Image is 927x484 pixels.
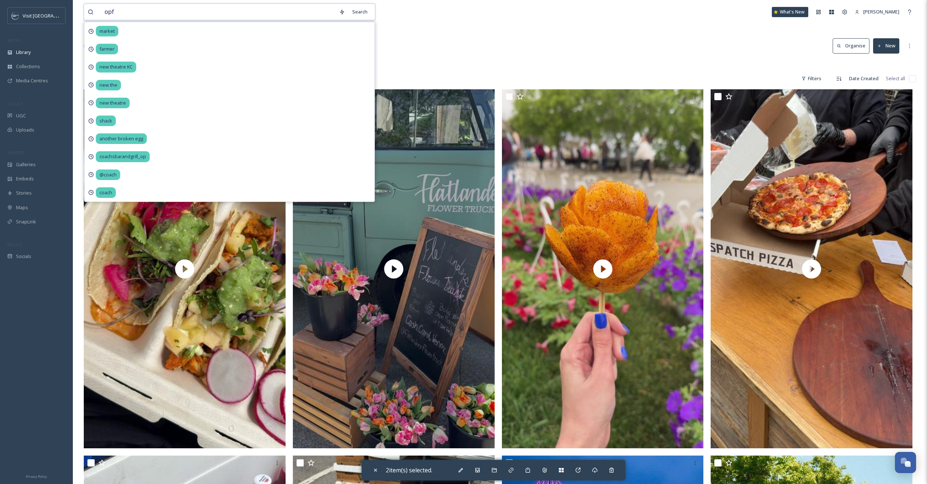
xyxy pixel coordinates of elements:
span: shack [96,116,116,126]
span: Collections [16,63,40,70]
button: Organise [833,38,869,53]
span: farmer [96,44,118,54]
img: thumbnail [293,89,495,448]
span: @coach [96,169,120,180]
span: new theatre KC [96,62,136,72]
span: Uploads [16,126,34,133]
span: market [96,26,118,36]
div: Search [349,5,371,19]
span: MEDIA [7,38,20,43]
a: Privacy Policy [26,472,47,480]
button: New [873,38,899,53]
span: Galleries [16,161,36,168]
span: Maps [16,204,28,211]
input: Search your library [101,4,335,20]
span: 2 item(s) selected. [386,466,432,474]
span: Library [16,49,31,56]
span: Socials [16,253,31,260]
button: Open Chat [895,452,916,473]
span: coach [96,187,116,198]
img: thumbnail [711,89,912,448]
span: [PERSON_NAME] [863,8,899,15]
span: SOCIALS [7,242,22,247]
span: COLLECT [7,101,23,106]
span: 137 file s [84,75,101,82]
span: another broken egg [96,133,147,144]
span: Privacy Policy [26,474,47,479]
span: Visit [GEOGRAPHIC_DATA] [23,12,79,19]
span: SnapLink [16,218,36,225]
img: c3es6xdrejuflcaqpovn.png [12,12,19,19]
img: thumbnail [84,89,286,448]
span: UGC [16,112,26,119]
span: Select all [886,75,905,82]
img: thumbnail [502,89,704,448]
span: WIDGETS [7,150,24,155]
a: Organise [833,38,873,53]
span: coachsbarandgrill_op [96,151,150,162]
div: Date Created [845,71,882,86]
span: Media Centres [16,77,48,84]
div: Filters [798,71,825,86]
span: Embeds [16,175,34,182]
span: Stories [16,190,32,196]
span: new the [96,80,121,90]
span: new theatre [96,98,130,108]
a: [PERSON_NAME] [851,5,903,19]
a: What's New [772,7,808,17]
